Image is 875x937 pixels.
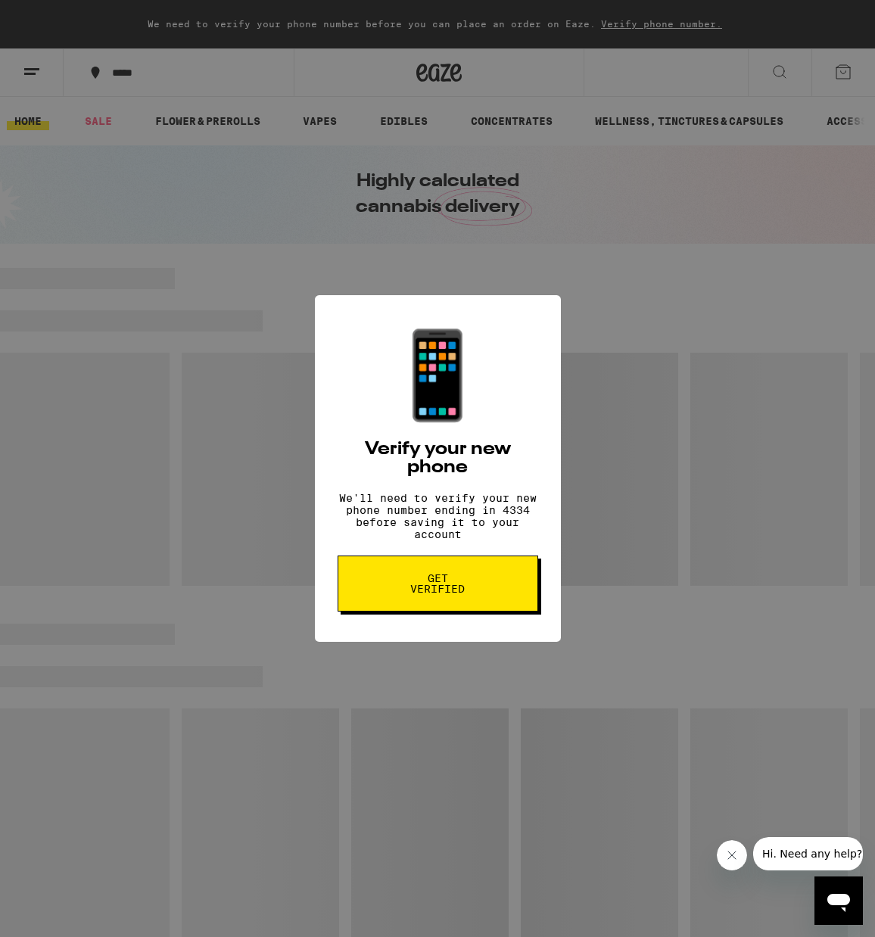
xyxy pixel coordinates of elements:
iframe: Close message [717,840,747,870]
iframe: Button to launch messaging window [814,876,863,925]
p: We'll need to verify your new phone number ending in 4334 before saving it to your account [338,492,538,540]
div: 📱 [385,325,490,425]
iframe: Message from company [753,837,863,870]
span: Get verified [399,573,477,594]
h2: Verify your new phone [338,440,538,477]
button: Get verified [338,556,538,612]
